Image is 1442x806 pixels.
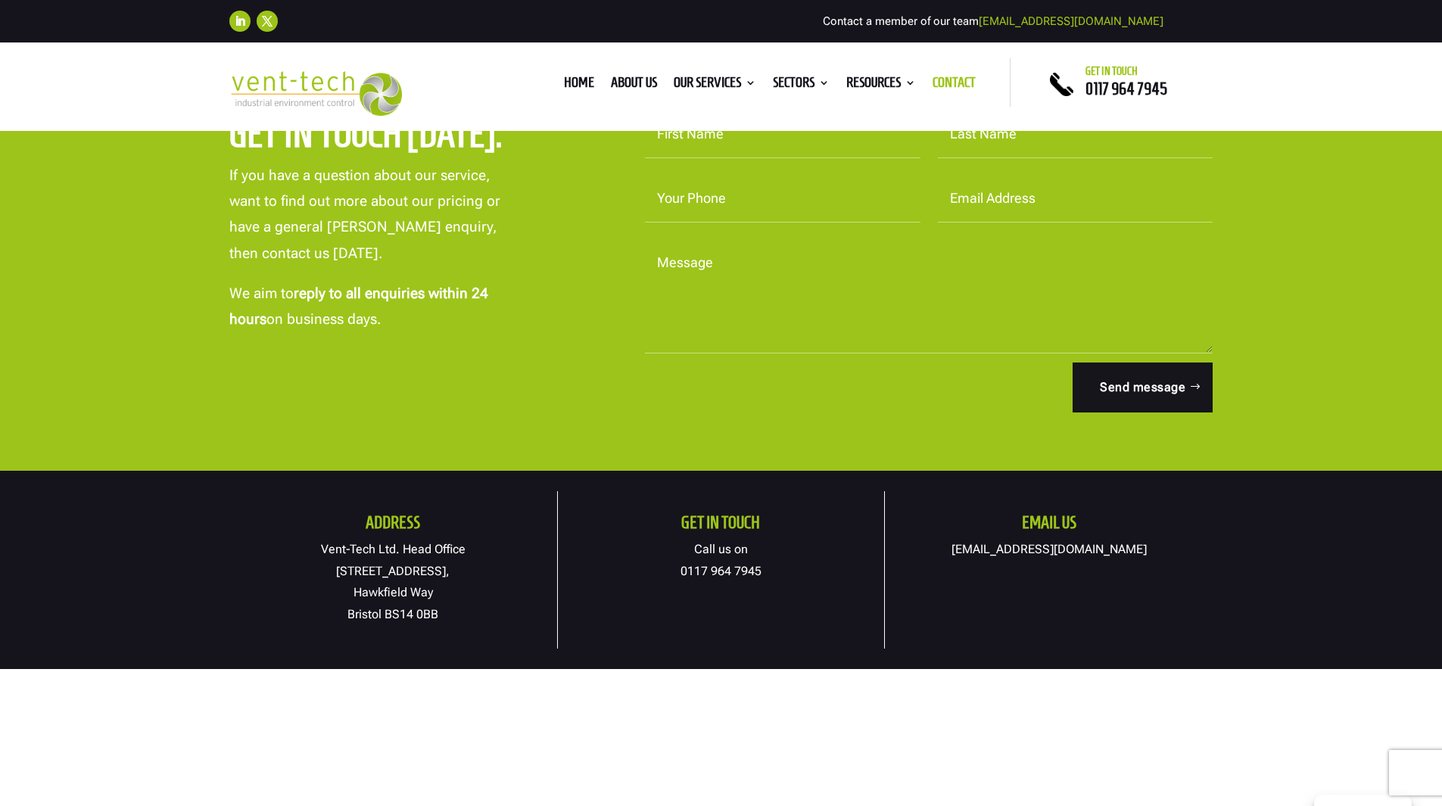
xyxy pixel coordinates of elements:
[1085,79,1167,98] a: 0117 964 7945
[229,514,557,539] h2: Address
[558,539,884,583] p: Call us on
[938,111,1213,158] input: Last Name
[564,77,594,94] a: Home
[558,514,884,539] h2: Get in touch
[257,11,278,32] a: Follow on X
[681,564,761,578] a: 0117 964 7945
[1085,65,1138,77] span: Get in touch
[979,14,1163,28] a: [EMAIL_ADDRESS][DOMAIN_NAME]
[938,176,1213,223] input: Email Address
[885,514,1213,539] h2: Email us
[229,71,403,116] img: 2023-09-27T08_35_16.549ZVENT-TECH---Clear-background
[1073,363,1213,412] button: Send message
[773,77,830,94] a: Sectors
[229,285,488,328] strong: reply to all enquiries within 24 hours
[229,166,500,262] span: If you have a question about our service, want to find out more about our pricing or have a gener...
[611,77,657,94] a: About us
[645,111,920,158] input: First Name
[846,77,916,94] a: Resources
[933,77,976,94] a: Contact
[645,176,920,223] input: Your Phone
[823,14,1163,28] span: Contact a member of our team
[229,11,251,32] a: Follow on LinkedIn
[229,111,545,164] h2: Get in touch [DATE].
[266,310,381,328] span: on business days.
[951,542,1147,556] a: [EMAIL_ADDRESS][DOMAIN_NAME]
[229,539,557,626] p: Vent-Tech Ltd. Head Office [STREET_ADDRESS], Hawkfield Way Bristol BS14 0BB
[229,285,294,302] span: We aim to
[674,77,756,94] a: Our Services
